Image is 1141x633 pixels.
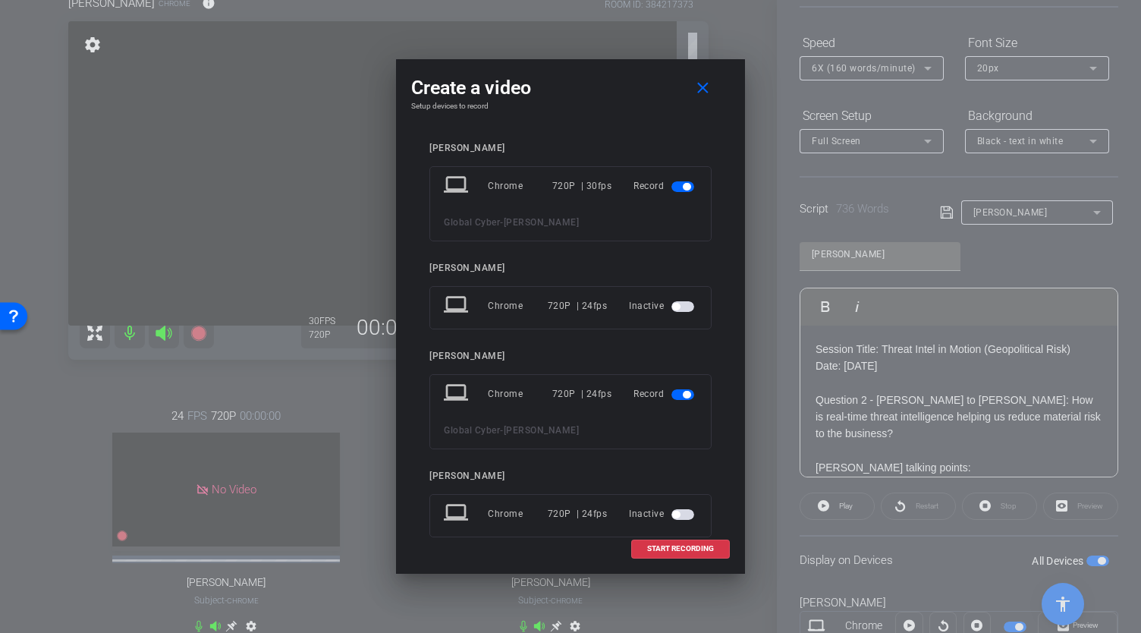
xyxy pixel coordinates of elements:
[548,292,608,320] div: 720P | 24fps
[633,172,697,200] div: Record
[552,172,612,200] div: 720P | 30fps
[429,263,712,274] div: [PERSON_NAME]
[429,471,712,482] div: [PERSON_NAME]
[488,172,552,200] div: Chrome
[488,500,548,527] div: Chrome
[444,500,471,527] mat-icon: laptop
[504,217,580,228] span: [PERSON_NAME]
[444,217,500,228] span: Global Cyber
[429,351,712,362] div: [PERSON_NAME]
[411,74,730,102] div: Create a video
[488,380,552,408] div: Chrome
[444,425,500,436] span: Global Cyber
[488,292,548,320] div: Chrome
[444,380,471,408] mat-icon: laptop
[444,172,471,200] mat-icon: laptop
[552,380,612,408] div: 720P | 24fps
[548,500,608,527] div: 720P | 24fps
[633,380,697,408] div: Record
[693,79,712,98] mat-icon: close
[500,425,504,436] span: -
[647,545,714,553] span: START RECORDING
[631,540,730,559] button: START RECORDING
[504,425,580,436] span: [PERSON_NAME]
[411,102,730,111] h4: Setup devices to record
[500,217,504,228] span: -
[444,292,471,320] mat-icon: laptop
[629,500,697,527] div: Inactive
[429,143,712,154] div: [PERSON_NAME]
[629,292,697,320] div: Inactive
